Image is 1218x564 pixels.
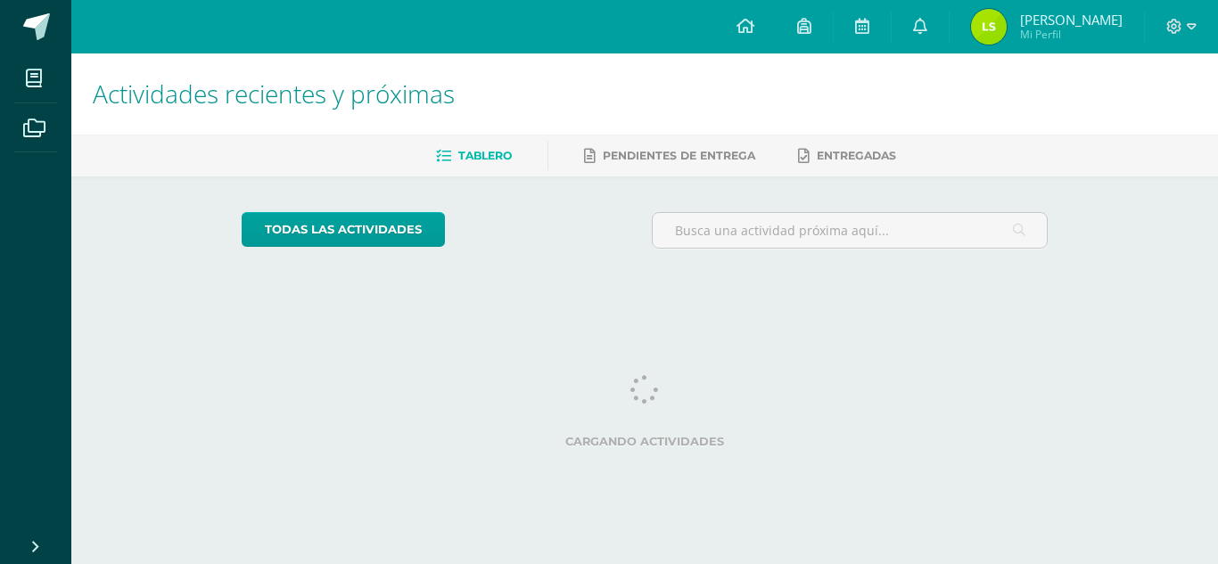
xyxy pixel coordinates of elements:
img: 8e31b0956417436b50b87adc4ec29d76.png [971,9,1007,45]
a: Entregadas [798,142,896,170]
a: todas las Actividades [242,212,445,247]
a: Tablero [436,142,512,170]
span: Mi Perfil [1020,27,1123,42]
a: Pendientes de entrega [584,142,755,170]
input: Busca una actividad próxima aquí... [653,213,1048,248]
span: Pendientes de entrega [603,149,755,162]
span: [PERSON_NAME] [1020,11,1123,29]
span: Actividades recientes y próximas [93,77,455,110]
span: Entregadas [817,149,896,162]
label: Cargando actividades [242,435,1049,448]
span: Tablero [458,149,512,162]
